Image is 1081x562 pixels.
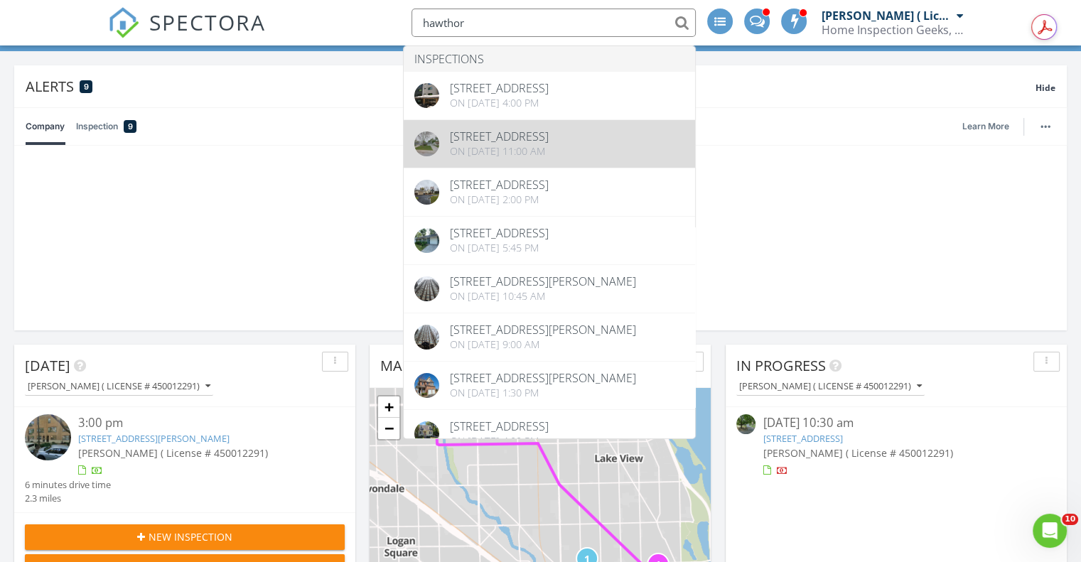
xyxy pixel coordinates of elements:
div: [STREET_ADDRESS] [450,227,549,239]
button: [PERSON_NAME] ( License # 450012291) [736,377,925,396]
span: New Inspection [149,529,232,544]
div: [STREET_ADDRESS] [450,421,549,432]
input: Search everything... [412,9,696,37]
span: 9 [128,119,133,134]
a: SPECTORA [108,19,266,49]
div: 6 minutes drive time [25,478,111,492]
li: Inspections [404,46,695,72]
div: On [DATE] 2:00 pm [450,194,549,205]
img: The Best Home Inspection Software - Spectora [108,7,139,38]
img: streetview [25,414,71,460]
div: On [DATE] 5:45 pm [450,242,549,254]
img: cover.jpg [414,228,439,253]
img: cover.jpg [414,83,439,108]
div: On [DATE] 11:00 am [450,146,549,157]
div: [STREET_ADDRESS] [450,82,549,94]
div: On [DATE] 1:30 pm [450,387,636,399]
button: [PERSON_NAME] ( License # 450012291) [25,377,213,396]
div: On [DATE] 4:00 pm [450,436,549,447]
div: On [DATE] 10:45 am [450,291,636,302]
div: [DATE] 10:30 am [763,414,1029,432]
span: 10 [1062,514,1078,525]
div: [PERSON_NAME] ( License # 450012291) [822,9,953,23]
span: 9 [84,82,89,92]
img: ellipsis-632cfdd7c38ec3a7d453.svg [1040,125,1050,128]
span: SPECTORA [149,7,266,37]
a: Company [26,108,65,145]
span: [PERSON_NAME] ( License # 450012291) [763,446,952,460]
iframe: Intercom live chat [1033,514,1067,548]
span: In Progress [736,356,826,375]
div: [PERSON_NAME] ( License # 450012291) [739,382,922,391]
a: 3:00 pm [STREET_ADDRESS][PERSON_NAME] [PERSON_NAME] ( License # 450012291) 6 minutes drive time 2... [25,414,345,505]
img: cover.jpg [414,421,439,446]
span: Hide [1036,82,1055,94]
div: On [DATE] 4:00 pm [450,97,549,109]
a: Inspection [76,108,136,145]
div: 2.3 miles [25,492,111,505]
div: [STREET_ADDRESS] [450,179,549,190]
img: cover.jpg [414,325,439,350]
div: [STREET_ADDRESS][PERSON_NAME] [450,324,636,335]
span: [DATE] [25,356,70,375]
img: cover.jpg [414,373,439,398]
img: streetview [736,414,755,433]
div: [STREET_ADDRESS] [450,131,549,142]
a: Zoom in [378,396,399,418]
div: [PERSON_NAME] ( License # 450012291) [28,382,210,391]
div: Alerts [26,77,1036,96]
img: data [414,180,439,205]
a: Zoom out [378,418,399,439]
div: Home Inspection Geeks, Inc. (Entity License #450011547) [822,23,964,37]
a: [STREET_ADDRESS] [763,432,842,445]
a: Learn More [962,119,1018,134]
div: [STREET_ADDRESS][PERSON_NAME] [450,372,636,384]
div: 3:00 pm [78,414,318,432]
img: cover.jpg [414,276,439,301]
button: New Inspection [25,524,345,550]
div: [STREET_ADDRESS][PERSON_NAME] [450,276,636,287]
a: [DATE] 10:30 am [STREET_ADDRESS] [PERSON_NAME] ( License # 450012291) [736,414,1056,477]
span: [PERSON_NAME] ( License # 450012291) [78,446,268,460]
a: [STREET_ADDRESS][PERSON_NAME] [78,432,230,445]
span: Map [380,356,411,375]
div: On [DATE] 9:00 am [450,339,636,350]
img: streetview [414,131,439,156]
